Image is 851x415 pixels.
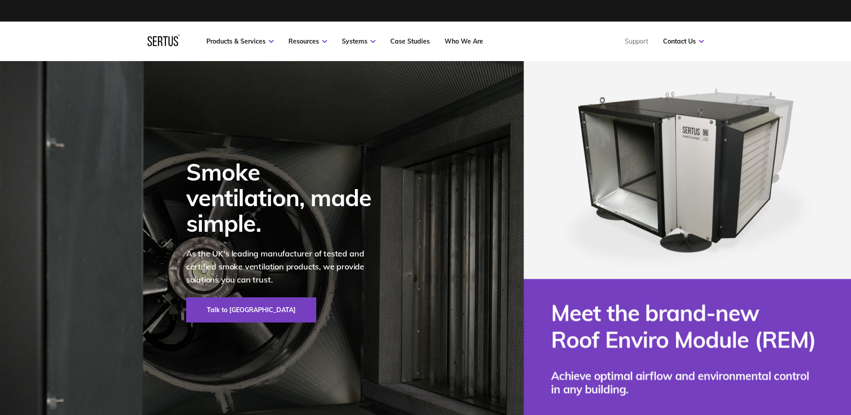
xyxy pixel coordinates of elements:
[206,37,274,45] a: Products & Services
[186,247,384,286] p: As the UK's leading manufacturer of tested and certified smoke ventilation products, we provide s...
[342,37,375,45] a: Systems
[625,37,648,45] a: Support
[186,297,316,322] a: Talk to [GEOGRAPHIC_DATA]
[288,37,327,45] a: Resources
[445,37,483,45] a: Who We Are
[663,37,704,45] a: Contact Us
[390,37,430,45] a: Case Studies
[186,159,384,236] div: Smoke ventilation, made simple.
